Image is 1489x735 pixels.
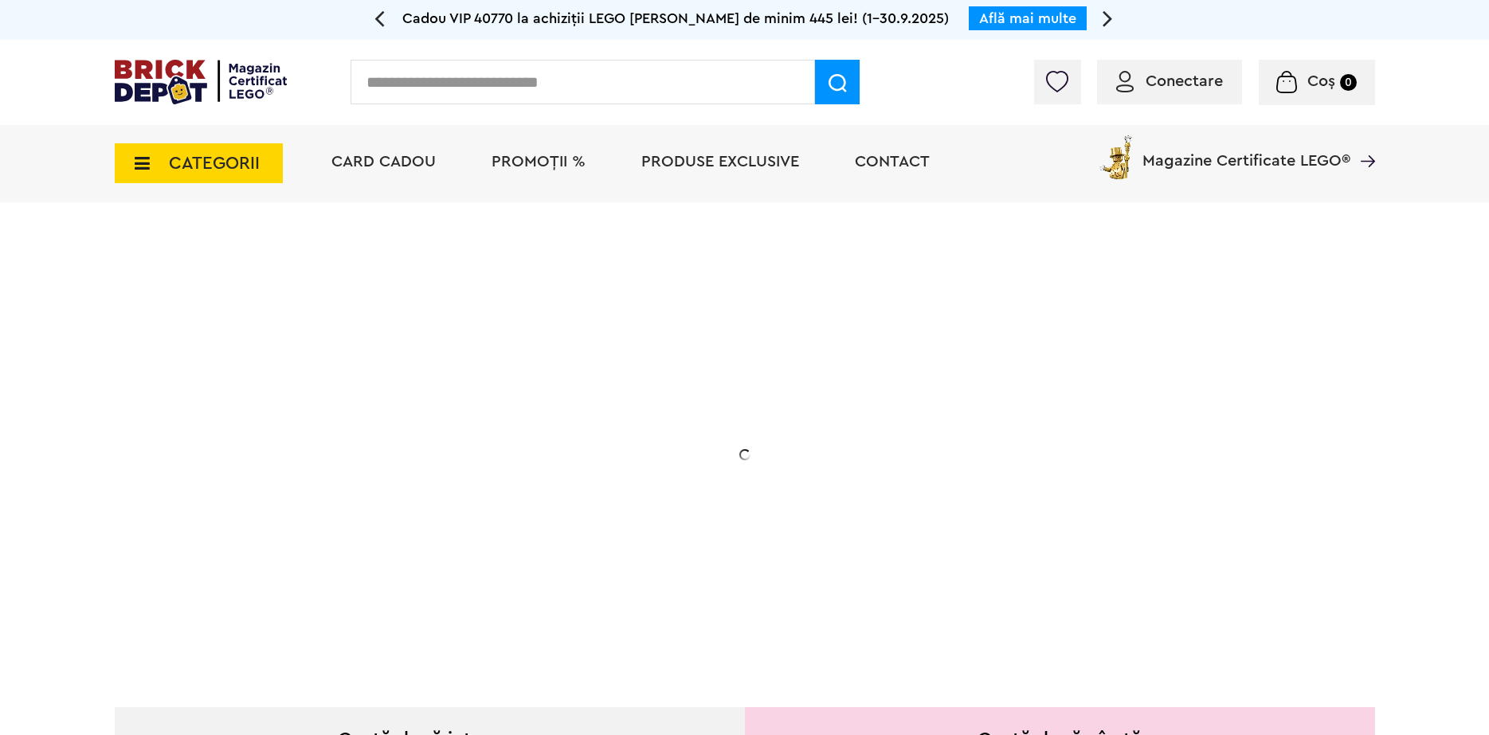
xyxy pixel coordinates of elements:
span: Cadou VIP 40770 la achiziții LEGO [PERSON_NAME] de minim 445 lei! (1-30.9.2025) [402,11,949,25]
a: Conectare [1116,73,1223,89]
a: Produse exclusive [641,154,799,170]
span: Conectare [1146,73,1223,89]
a: Card Cadou [331,154,436,170]
span: Magazine Certificate LEGO® [1142,132,1350,169]
small: 0 [1340,74,1357,91]
h1: 20% Reducere! [228,361,547,418]
div: Explorează [228,537,547,557]
span: Coș [1307,73,1335,89]
a: Magazine Certificate LEGO® [1350,132,1375,148]
a: PROMOȚII % [492,154,586,170]
a: Contact [855,154,930,170]
a: Află mai multe [979,11,1076,25]
span: CATEGORII [169,154,260,172]
h2: La două seturi LEGO de adulți achiziționate din selecție! În perioada 12 - [DATE]! [228,434,547,501]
